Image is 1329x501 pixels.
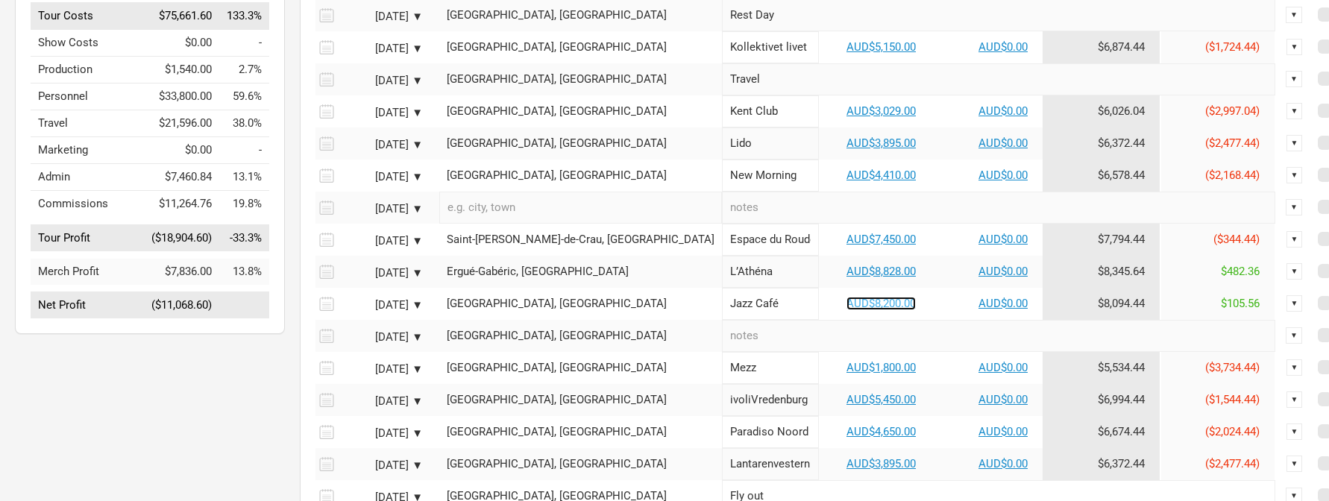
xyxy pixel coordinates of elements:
a: AUD$3,895.00 [846,136,916,150]
a: AUD$3,895.00 [846,457,916,470]
span: ($2,024.44) [1205,425,1260,438]
td: Tour Profit as % of Tour Income [219,224,269,251]
td: Merch Profit [31,259,144,285]
div: [DATE] ▼ [341,428,423,439]
td: $33,800.00 [144,83,219,110]
input: Lido [722,127,819,160]
a: AUD$8,828.00 [846,265,916,278]
td: $11,264.76 [144,191,219,218]
div: Amsterdam, Netherlands [447,426,714,438]
td: ($11,068.60) [144,292,219,319]
div: ▼ [1286,391,1303,408]
div: ▼ [1286,231,1303,248]
a: AUD$0.00 [978,104,1028,118]
td: Tour Profit [31,224,144,251]
td: $1,540.00 [144,57,219,83]
span: ($344.44) [1213,233,1260,246]
div: [DATE] ▼ [341,460,423,471]
td: Tour Cost allocation from Production, Personnel, Travel, Marketing, Admin & Commissions [1043,416,1160,448]
a: AUD$5,150.00 [846,40,916,54]
input: Kollektivet livet [722,31,819,63]
div: Breda, Netherlands [447,362,714,374]
div: ▼ [1286,295,1303,312]
div: [DATE] ▼ [341,11,423,22]
div: Stockholm, Sweden [447,10,714,21]
div: [DATE] ▼ [341,364,423,375]
div: ▼ [1286,71,1302,87]
div: ▼ [1286,359,1303,376]
td: Tour Cost allocation from Production, Personnel, Travel, Marketing, Admin & Commissions [1043,448,1160,480]
a: AUD$1,800.00 [846,361,916,374]
div: Hamburg, Germany [447,74,714,85]
td: $21,596.00 [144,110,219,137]
td: Tour Cost allocation from Production, Personnel, Travel, Marketing, Admin & Commissions [1043,352,1160,384]
a: AUD$8,200.00 [846,297,916,310]
div: Saint-Martin-de-Crau, France [447,234,714,245]
a: AUD$0.00 [978,40,1028,54]
a: AUD$0.00 [978,425,1028,438]
div: ▼ [1286,456,1303,472]
input: Mezz [722,352,819,384]
div: ▼ [1286,423,1303,440]
span: $105.56 [1221,297,1260,310]
input: ivoliVredenburg [722,384,819,416]
td: Production as % of Tour Income [219,57,269,83]
td: Net Profit [31,292,144,319]
span: ($2,168.44) [1205,168,1260,182]
div: Rotterdam, Netherlands [447,459,714,470]
span: ($1,724.44) [1205,40,1260,54]
a: AUD$0.00 [978,233,1028,246]
td: Marketing [31,137,144,164]
div: ▼ [1286,135,1303,151]
td: Commissions as % of Tour Income [219,191,269,218]
td: $75,661.60 [144,3,219,30]
td: Tour Cost allocation from Production, Personnel, Travel, Marketing, Admin & Commissions [1043,95,1160,127]
div: [DATE] ▼ [341,332,423,343]
div: Utrecht, Netherlands [447,394,714,406]
span: ($3,734.44) [1205,361,1260,374]
td: Tour Cost allocation from Production, Personnel, Travel, Marketing, Admin & Commissions [1043,224,1160,256]
input: Espace du Roudour [722,224,819,256]
a: AUD$0.00 [978,361,1028,374]
td: Tour Cost allocation from Production, Personnel, Travel, Marketing, Admin & Commissions [1043,288,1160,320]
a: AUD$0.00 [978,393,1028,406]
a: AUD$4,410.00 [846,168,916,182]
div: London, United Kingdom [447,330,714,341]
td: Admin [31,164,144,191]
td: $7,460.84 [144,164,219,191]
span: ($1,544.44) [1205,393,1260,406]
input: Travel [722,63,1275,95]
td: Travel as % of Tour Income [219,110,269,137]
div: [DATE] ▼ [341,139,423,151]
input: Kent Club [722,95,819,127]
input: Paradiso Noord [722,416,819,448]
span: ($2,997.04) [1205,104,1260,118]
a: AUD$0.00 [978,265,1028,278]
td: Personnel as % of Tour Income [219,83,269,110]
td: Merch Profit as % of Tour Income [219,259,269,285]
span: $482.36 [1221,265,1260,278]
input: e.g. city, town [439,192,722,224]
div: Berlin, Germany [447,138,714,149]
td: Admin as % of Tour Income [219,164,269,191]
td: Tour Cost allocation from Production, Personnel, Travel, Marketing, Admin & Commissions [1043,160,1160,192]
a: AUD$5,450.00 [846,393,916,406]
div: ▼ [1286,39,1303,55]
a: AUD$0.00 [978,297,1028,310]
input: Jazz Café [722,288,819,320]
div: [DATE] ▼ [341,268,423,279]
td: Show Costs [31,30,144,57]
div: [DATE] ▼ [341,171,423,183]
span: ($2,477.44) [1205,136,1260,150]
td: Tour Cost allocation from Production, Personnel, Travel, Marketing, Admin & Commissions [1043,31,1160,63]
div: Hamburg, Germany [447,106,714,117]
div: [DATE] ▼ [341,43,423,54]
div: [DATE] ▼ [341,396,423,407]
div: Stockholm, Sweden [447,42,714,53]
td: Tour Cost allocation from Production, Personnel, Travel, Marketing, Admin & Commissions [1043,256,1160,288]
div: ▼ [1286,263,1303,280]
a: AUD$0.00 [978,168,1028,182]
input: L’Athéna [722,256,819,288]
td: Tour Costs as % of Tour Income [219,3,269,30]
td: $7,836.00 [144,259,219,285]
